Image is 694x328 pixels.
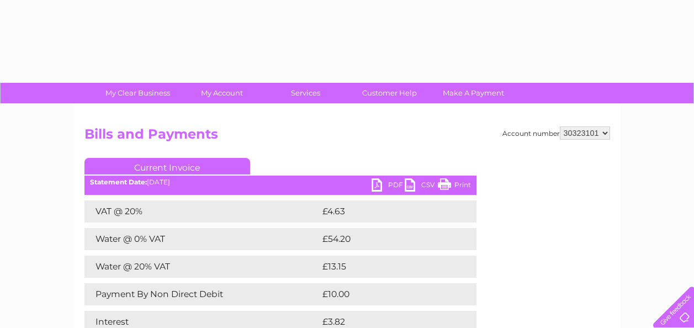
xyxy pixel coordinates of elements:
td: Water @ 20% VAT [84,256,320,278]
h2: Bills and Payments [84,126,610,147]
b: Statement Date: [90,178,147,186]
a: Make A Payment [428,83,519,103]
td: £13.15 [320,256,452,278]
td: £10.00 [320,283,454,305]
a: Print [438,178,471,194]
td: £4.63 [320,200,451,223]
a: Services [260,83,351,103]
td: £54.20 [320,228,454,250]
td: VAT @ 20% [84,200,320,223]
td: Payment By Non Direct Debit [84,283,320,305]
a: Customer Help [344,83,435,103]
a: Current Invoice [84,158,250,174]
a: My Clear Business [92,83,183,103]
a: My Account [176,83,267,103]
a: PDF [372,178,405,194]
div: Account number [502,126,610,140]
td: Water @ 0% VAT [84,228,320,250]
div: [DATE] [84,178,476,186]
a: CSV [405,178,438,194]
